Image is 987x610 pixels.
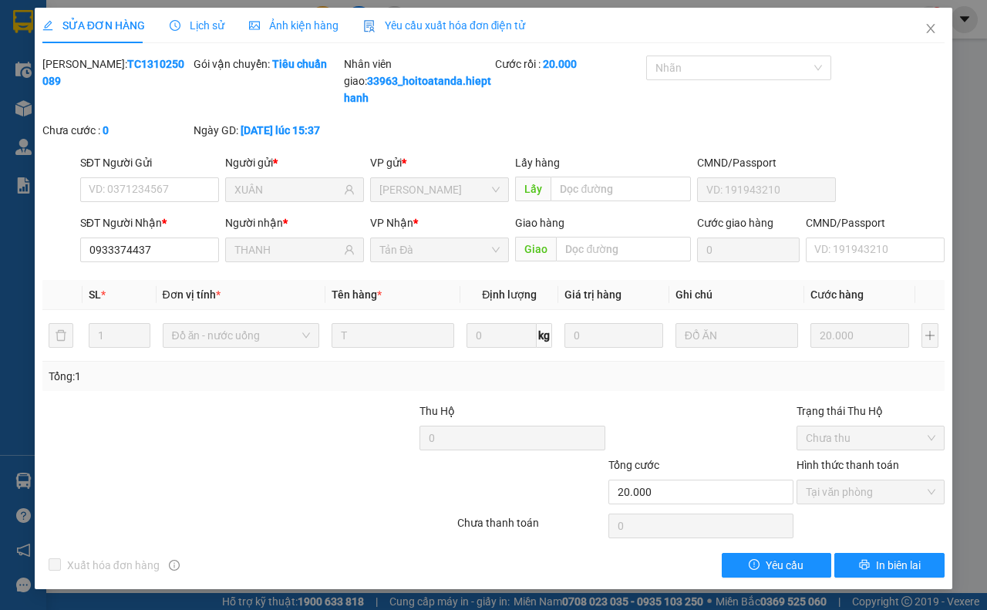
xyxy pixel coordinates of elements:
[344,244,355,255] span: user
[543,58,577,70] b: 20.000
[834,553,945,578] button: printerIn biên lai
[482,288,537,301] span: Định lượng
[537,323,552,348] span: kg
[797,459,899,471] label: Hình thức thanh toán
[806,426,935,450] span: Chưa thu
[163,288,221,301] span: Đơn vị tính
[876,557,921,574] span: In biên lai
[697,177,836,202] input: VD: 191943210
[169,560,180,571] span: info-circle
[810,288,864,301] span: Cước hàng
[80,154,219,171] div: SĐT Người Gửi
[241,124,320,136] b: [DATE] lúc 15:37
[697,238,800,262] input: Cước giao hàng
[42,20,53,31] span: edit
[749,559,760,571] span: exclamation-circle
[379,238,500,261] span: Tản Đà
[806,214,945,231] div: CMND/Passport
[89,288,101,301] span: SL
[669,280,804,310] th: Ghi chú
[515,157,560,169] span: Lấy hàng
[42,56,190,89] div: [PERSON_NAME]:
[80,214,219,231] div: SĐT Người Nhận
[608,459,659,471] span: Tổng cước
[419,405,455,417] span: Thu Hộ
[249,20,260,31] span: picture
[564,288,622,301] span: Giá trị hàng
[234,241,341,258] input: Tên người nhận
[103,124,109,136] b: 0
[272,58,327,70] b: Tiêu chuẩn
[42,19,145,32] span: SỬA ĐƠN HÀNG
[859,559,870,571] span: printer
[515,237,556,261] span: Giao
[370,154,509,171] div: VP gửi
[556,237,690,261] input: Dọc đường
[194,122,342,139] div: Ngày GD:
[344,75,491,104] b: 33963_hoitoatanda.hiepthanh
[344,56,492,106] div: Nhân viên giao:
[551,177,690,201] input: Dọc đường
[495,56,643,72] div: Cước rồi :
[797,403,945,420] div: Trạng thái Thu Hộ
[249,19,339,32] span: Ảnh kiện hàng
[810,323,909,348] input: 0
[697,217,773,229] label: Cước giao hàng
[225,154,364,171] div: Người gửi
[379,178,500,201] span: Tân Châu
[170,20,180,31] span: clock-circle
[332,288,382,301] span: Tên hàng
[370,217,413,229] span: VP Nhận
[722,553,832,578] button: exclamation-circleYêu cầu
[925,22,937,35] span: close
[49,323,73,348] button: delete
[194,56,342,72] div: Gói vận chuyển:
[515,177,551,201] span: Lấy
[363,19,526,32] span: Yêu cầu xuất hóa đơn điện tử
[170,19,224,32] span: Lịch sử
[456,514,607,541] div: Chưa thanh toán
[61,557,166,574] span: Xuất hóa đơn hàng
[766,557,803,574] span: Yêu cầu
[806,480,935,504] span: Tại văn phòng
[921,323,938,348] button: plus
[515,217,564,229] span: Giao hàng
[332,323,454,348] input: VD: Bàn, Ghế
[344,184,355,195] span: user
[564,323,662,348] input: 0
[697,154,836,171] div: CMND/Passport
[49,368,382,385] div: Tổng: 1
[234,181,341,198] input: Tên người gửi
[909,8,952,51] button: Close
[363,20,376,32] img: icon
[172,324,310,347] span: Đồ ăn - nước uống
[675,323,798,348] input: Ghi Chú
[42,122,190,139] div: Chưa cước :
[225,214,364,231] div: Người nhận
